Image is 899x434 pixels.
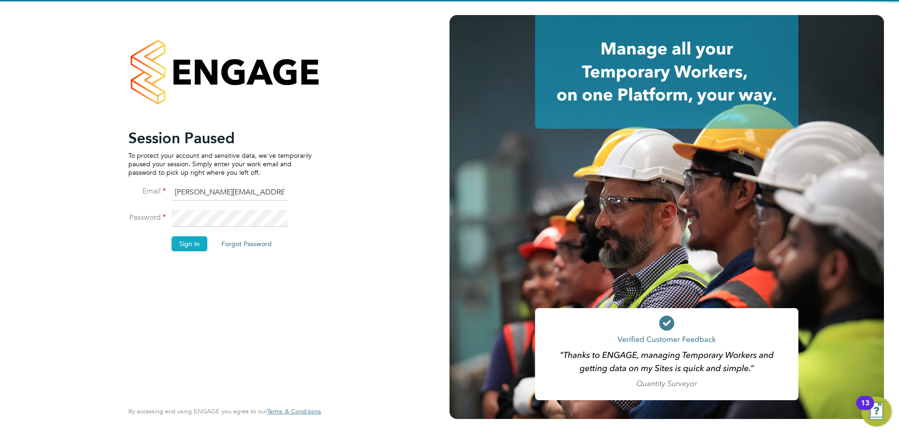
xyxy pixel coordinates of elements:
[861,403,869,415] div: 13
[267,408,321,415] a: Terms & Conditions
[128,213,166,223] label: Password
[172,236,207,251] button: Sign In
[128,151,312,177] p: To protect your account and sensitive data, we've temporarily paused your session. Simply enter y...
[214,236,279,251] button: Forgot Password
[128,407,321,415] span: By accessing and using ENGAGE you agree to our
[128,129,312,147] h2: Session Paused
[861,396,891,426] button: Open Resource Center, 13 new notifications
[172,184,288,201] input: Enter your work email...
[128,186,166,196] label: Email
